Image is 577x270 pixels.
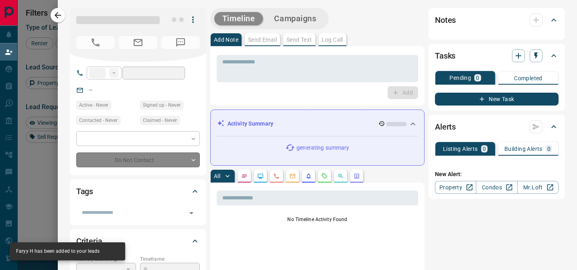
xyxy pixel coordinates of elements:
p: 0 [476,75,479,81]
button: Open [186,207,197,219]
p: Building Alerts [504,146,542,152]
svg: Requests [321,173,328,179]
h2: Notes [435,14,456,26]
button: Timeline [214,12,263,25]
div: Faryy H has been added to your leads [16,245,100,258]
p: Activity Summary [228,120,273,128]
p: New Alert: [435,170,559,179]
div: Tasks [435,46,559,65]
p: All [214,173,220,179]
span: Contacted - Never [79,116,118,124]
a: Property [435,181,476,194]
span: No Number [161,36,200,49]
svg: Calls [273,173,280,179]
div: Alerts [435,117,559,136]
svg: Listing Alerts [305,173,312,179]
svg: Emails [289,173,296,179]
div: Criteria [76,231,200,251]
svg: Notes [241,173,248,179]
p: Timeframe: [140,256,200,263]
div: Activity Summary [217,116,418,131]
svg: Agent Actions [354,173,360,179]
p: generating summary [297,144,349,152]
span: No Number [76,36,115,49]
div: Do Not Contact [76,152,200,167]
div: Tags [76,182,200,201]
span: Claimed - Never [143,116,177,124]
svg: Opportunities [337,173,344,179]
a: Mr.Loft [517,181,559,194]
p: No Timeline Activity Found [217,216,418,223]
h2: Criteria [76,235,102,248]
a: Condos [476,181,517,194]
p: Listing Alerts [443,146,478,152]
p: 0 [547,146,551,152]
h2: Tags [76,185,93,198]
a: -- [89,87,92,93]
div: Notes [435,10,559,30]
button: Campaigns [266,12,324,25]
span: Signed up - Never [143,101,181,109]
h2: Alerts [435,120,456,133]
button: New Task [435,93,559,106]
span: Active - Never [79,101,108,109]
p: Add Note [214,37,238,43]
span: No Email [119,36,157,49]
p: Completed [514,75,542,81]
svg: Lead Browsing Activity [257,173,264,179]
p: 0 [483,146,486,152]
p: Pending [449,75,471,81]
h2: Tasks [435,49,455,62]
